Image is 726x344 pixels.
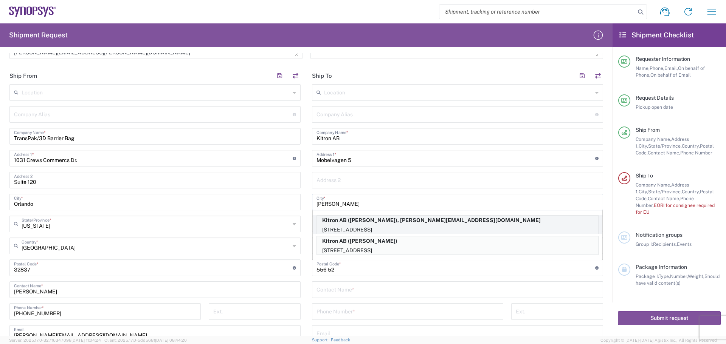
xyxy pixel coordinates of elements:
[636,65,650,71] span: Name,
[670,273,688,279] span: Number,
[639,189,648,194] span: City,
[600,337,717,344] span: Copyright © [DATE]-[DATE] Agistix Inc., All Rights Reserved
[682,189,700,194] span: Country,
[636,95,674,101] span: Request Details
[317,225,598,234] p: [STREET_ADDRESS]
[636,202,715,215] span: EORI for consignee required for EU
[636,56,690,62] span: Requester Information
[317,216,598,225] p: Kitron AB (Marcus Warhag), marcus.warhag@kitron.com
[636,104,673,110] span: Pickup open date
[104,338,187,342] span: Client: 2025.17.0-5dd568f
[439,5,635,19] input: Shipment, tracking or reference number
[636,182,671,188] span: Company Name,
[71,338,101,342] span: [DATE] 11:04:24
[659,273,670,279] span: Type,
[664,65,678,71] span: Email,
[648,150,680,156] span: Contact Name,
[639,143,648,149] span: City,
[317,246,598,255] p: [STREET_ADDRESS]
[677,241,692,247] span: Events
[648,189,682,194] span: State/Province,
[155,338,187,342] span: [DATE] 08:44:20
[636,264,687,270] span: Package Information
[650,72,691,78] span: On behalf of Email
[648,143,682,149] span: State/Province,
[648,196,680,201] span: Contact Name,
[680,150,712,156] span: Phone Number
[636,173,653,179] span: Ship To
[618,311,721,325] button: Submit request
[9,72,37,80] h2: Ship From
[317,236,598,246] p: Kitron AB (Marcus Warhag)
[9,31,68,40] h2: Shipment Request
[653,241,677,247] span: Recipients,
[682,143,700,149] span: Country,
[619,31,694,40] h2: Shipment Checklist
[636,127,660,133] span: Ship From
[312,338,331,342] a: Support
[331,338,350,342] a: Feedback
[636,136,671,142] span: Company Name,
[636,232,683,238] span: Notification groups
[688,273,704,279] span: Weight,
[636,273,659,279] span: Package 1:
[9,338,101,342] span: Server: 2025.17.0-327f6347098
[636,241,653,247] span: Group 1:
[650,65,664,71] span: Phone,
[312,72,332,80] h2: Ship To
